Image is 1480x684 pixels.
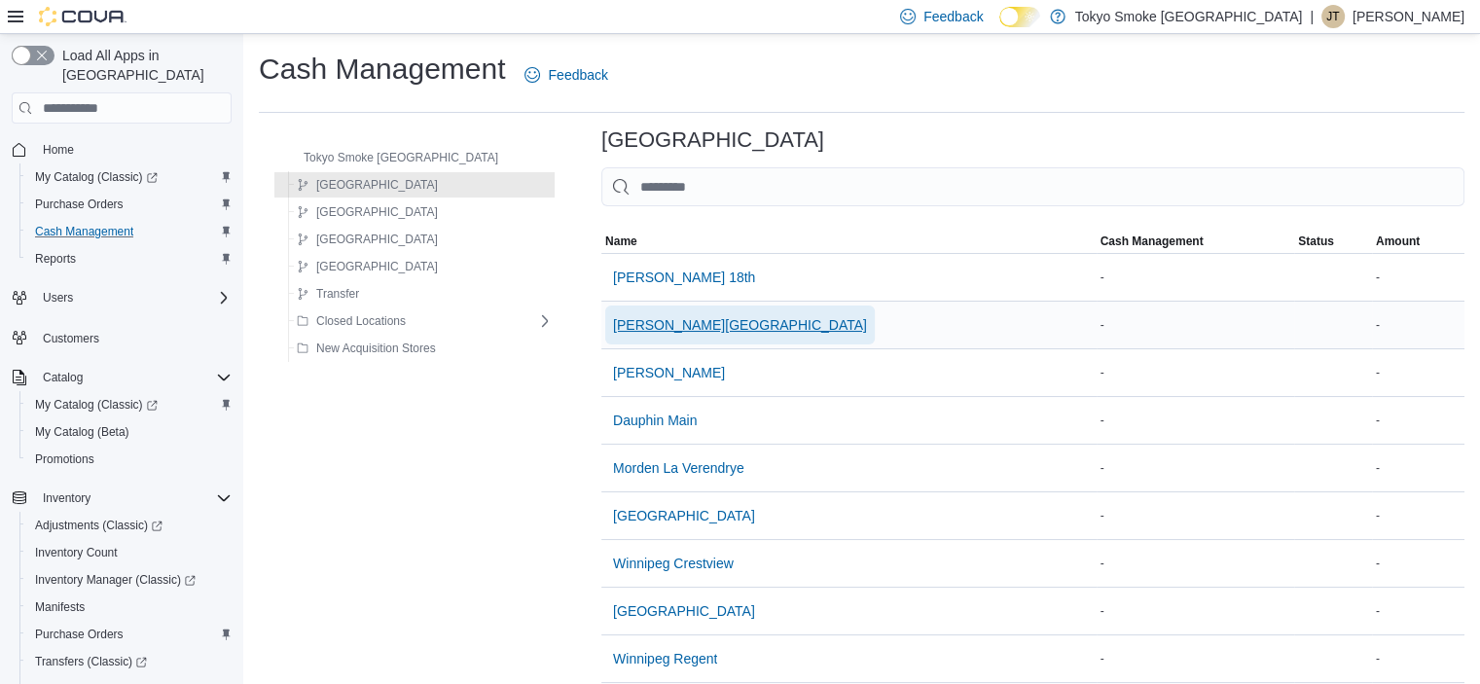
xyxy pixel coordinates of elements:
a: Home [35,138,82,162]
span: [GEOGRAPHIC_DATA] [316,204,438,220]
button: Reports [19,245,239,272]
span: Winnipeg Crestview [613,554,734,573]
button: Closed Locations [289,309,414,333]
p: Tokyo Smoke [GEOGRAPHIC_DATA] [1075,5,1303,28]
button: Morden La Verendrye [605,449,752,487]
span: My Catalog (Classic) [27,393,232,416]
button: Dauphin Main [605,401,704,440]
button: [GEOGRAPHIC_DATA] [289,228,446,251]
span: My Catalog (Classic) [27,165,232,189]
div: - [1097,313,1295,337]
span: [GEOGRAPHIC_DATA] [316,232,438,247]
button: Inventory Count [19,539,239,566]
button: [GEOGRAPHIC_DATA] [289,255,446,278]
span: Manifests [35,599,85,615]
span: My Catalog (Beta) [35,424,129,440]
input: This is a search bar. As you type, the results lower in the page will automatically filter. [601,167,1464,206]
span: Adjustments (Classic) [35,518,162,533]
div: - [1372,647,1464,670]
h3: [GEOGRAPHIC_DATA] [601,128,824,152]
button: Amount [1372,230,1464,253]
span: Transfers (Classic) [35,654,147,669]
button: Tokyo Smoke [GEOGRAPHIC_DATA] [276,146,506,169]
span: [PERSON_NAME] 18th [613,268,755,287]
button: Inventory [35,486,98,510]
span: Transfers (Classic) [27,650,232,673]
span: [GEOGRAPHIC_DATA] [613,506,755,525]
button: Name [601,230,1096,253]
button: Promotions [19,446,239,473]
div: - [1097,552,1295,575]
div: - [1372,456,1464,480]
div: - [1097,647,1295,670]
span: Cash Management [27,220,232,243]
h1: Cash Management [259,50,505,89]
span: JT [1326,5,1339,28]
span: Closed Locations [316,313,406,329]
span: Dark Mode [999,27,1000,28]
a: Purchase Orders [27,623,131,646]
span: Manifests [27,595,232,619]
span: Inventory Manager (Classic) [35,572,196,588]
a: Promotions [27,448,102,471]
a: Adjustments (Classic) [19,512,239,539]
span: Home [35,137,232,162]
span: Catalog [43,370,83,385]
button: [GEOGRAPHIC_DATA] [289,200,446,224]
a: My Catalog (Classic) [19,391,239,418]
span: Adjustments (Classic) [27,514,232,537]
button: [GEOGRAPHIC_DATA] [289,173,446,197]
a: My Catalog (Classic) [27,165,165,189]
span: Transfer [316,286,359,302]
span: Purchase Orders [27,623,232,646]
span: [PERSON_NAME] [613,363,725,382]
span: Cash Management [1101,234,1204,249]
a: Feedback [517,55,615,94]
button: Inventory [4,485,239,512]
button: Winnipeg Regent [605,639,725,678]
div: - [1097,266,1295,289]
button: Purchase Orders [19,621,239,648]
button: New Acquisition Stores [289,337,444,360]
a: Manifests [27,595,92,619]
a: Purchase Orders [27,193,131,216]
span: Cash Management [35,224,133,239]
span: Inventory [43,490,90,506]
div: - [1372,409,1464,432]
div: Julie Thorkelson [1321,5,1345,28]
span: Inventory Manager (Classic) [27,568,232,592]
a: Transfers (Classic) [27,650,155,673]
span: Morden La Verendrye [613,458,744,478]
p: | [1310,5,1314,28]
span: [GEOGRAPHIC_DATA] [316,177,438,193]
div: - [1097,409,1295,432]
button: [PERSON_NAME][GEOGRAPHIC_DATA] [605,306,875,344]
span: Reports [27,247,232,270]
div: - [1097,504,1295,527]
div: - [1097,456,1295,480]
img: Cova [39,7,126,26]
button: Status [1294,230,1372,253]
button: [GEOGRAPHIC_DATA] [605,496,763,535]
button: [PERSON_NAME] [605,353,733,392]
input: Dark Mode [999,7,1040,27]
span: New Acquisition Stores [316,341,436,356]
div: - [1097,361,1295,384]
span: Load All Apps in [GEOGRAPHIC_DATA] [54,46,232,85]
a: Inventory Manager (Classic) [27,568,203,592]
button: Manifests [19,594,239,621]
span: Users [35,286,232,309]
a: My Catalog (Classic) [19,163,239,191]
button: [PERSON_NAME] 18th [605,258,763,297]
a: Inventory Manager (Classic) [19,566,239,594]
a: Customers [35,327,107,350]
span: [GEOGRAPHIC_DATA] [316,259,438,274]
button: Users [4,284,239,311]
span: Promotions [35,451,94,467]
span: Customers [35,325,232,349]
a: Reports [27,247,84,270]
span: Catalog [35,366,232,389]
button: Cash Management [1097,230,1295,253]
span: My Catalog (Classic) [35,169,158,185]
div: - [1372,552,1464,575]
